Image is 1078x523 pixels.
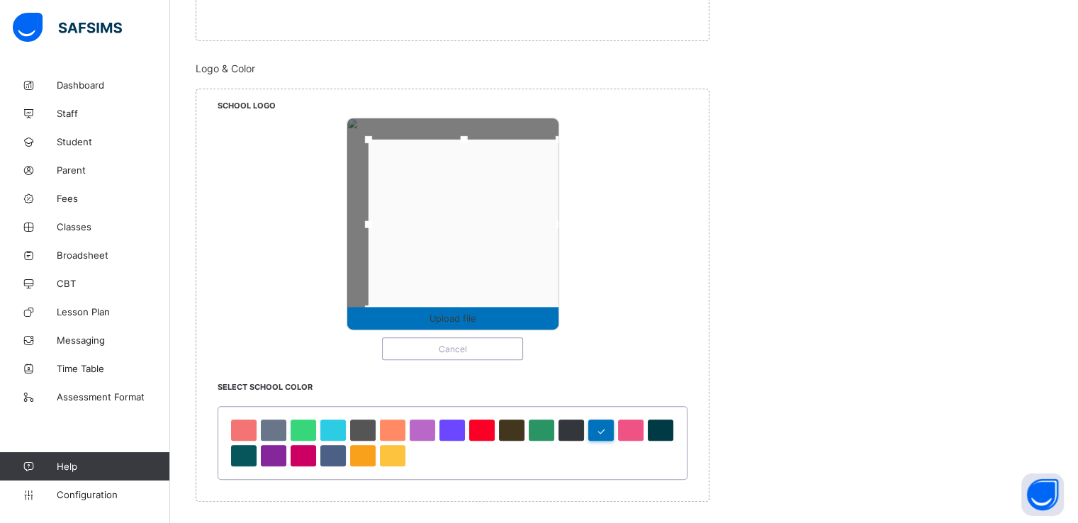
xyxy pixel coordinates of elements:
[57,136,170,147] span: Student
[196,62,709,502] div: Logo & Color
[218,382,313,392] span: Select School Color
[57,193,170,204] span: Fees
[13,13,122,43] img: safsims
[1021,473,1064,516] button: Open asap
[57,363,170,374] span: Time Table
[57,249,170,261] span: Broadsheet
[57,164,170,176] span: Parent
[57,489,169,500] span: Configuration
[196,62,709,74] span: Logo & Color
[429,313,476,324] span: Upload file
[57,221,170,232] span: Classes
[57,461,169,472] span: Help
[57,306,170,317] span: Lesson Plan
[57,391,170,403] span: Assessment Format
[57,278,170,289] span: CBT
[57,334,170,346] span: Messaging
[57,79,170,91] span: Dashboard
[393,344,512,354] span: Cancel
[57,108,170,119] span: Staff
[218,101,276,111] span: School Logo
